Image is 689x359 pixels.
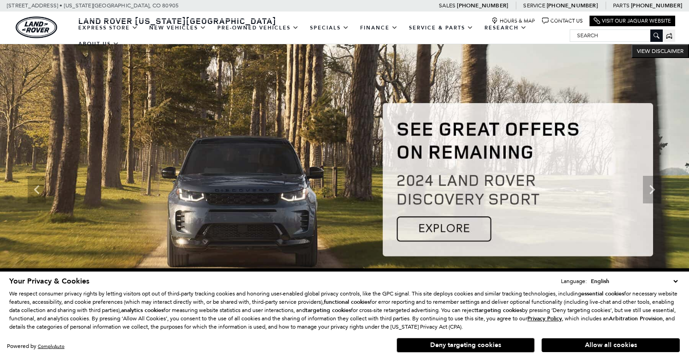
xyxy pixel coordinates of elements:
[570,30,662,41] input: Search
[542,338,680,352] button: Allow all cookies
[613,2,630,9] span: Parts
[547,2,598,9] a: [PHONE_NUMBER]
[637,47,683,55] span: VIEW DISCLAIMER
[9,290,680,331] p: We respect consumer privacy rights by letting visitors opt out of third-party tracking cookies an...
[631,44,689,58] button: VIEW DISCLAIMER
[73,20,144,36] a: EXPRESS STORE
[527,315,562,322] a: Privacy Policy
[542,17,583,24] a: Contact Us
[479,20,532,36] a: Research
[355,20,403,36] a: Finance
[304,20,355,36] a: Specials
[403,20,479,36] a: Service & Parts
[305,307,351,314] strong: targeting cookies
[397,338,535,353] button: Deny targeting cookies
[28,176,46,203] div: Previous
[631,2,682,9] a: [PHONE_NUMBER]
[561,278,587,284] div: Language:
[38,343,64,349] a: ComplyAuto
[73,36,125,52] a: About Us
[16,17,57,38] img: Land Rover
[594,17,671,24] a: Visit Our Jaguar Website
[439,2,455,9] span: Sales
[9,276,89,286] span: Your Privacy & Cookies
[324,298,370,306] strong: functional cookies
[212,20,304,36] a: Pre-Owned Vehicles
[609,315,663,322] strong: Arbitration Provision
[476,307,522,314] strong: targeting cookies
[643,176,661,203] div: Next
[73,20,570,52] nav: Main Navigation
[73,15,282,26] a: Land Rover [US_STATE][GEOGRAPHIC_DATA]
[491,17,535,24] a: Hours & Map
[589,277,680,286] select: Language Select
[16,17,57,38] a: land-rover
[7,343,64,349] div: Powered by
[121,307,163,314] strong: analytics cookies
[144,20,212,36] a: New Vehicles
[527,315,562,322] u: Privacy Policy
[78,15,276,26] span: Land Rover [US_STATE][GEOGRAPHIC_DATA]
[7,2,179,9] a: [STREET_ADDRESS] • [US_STATE][GEOGRAPHIC_DATA], CO 80905
[457,2,508,9] a: [PHONE_NUMBER]
[581,290,624,297] strong: essential cookies
[523,2,545,9] span: Service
